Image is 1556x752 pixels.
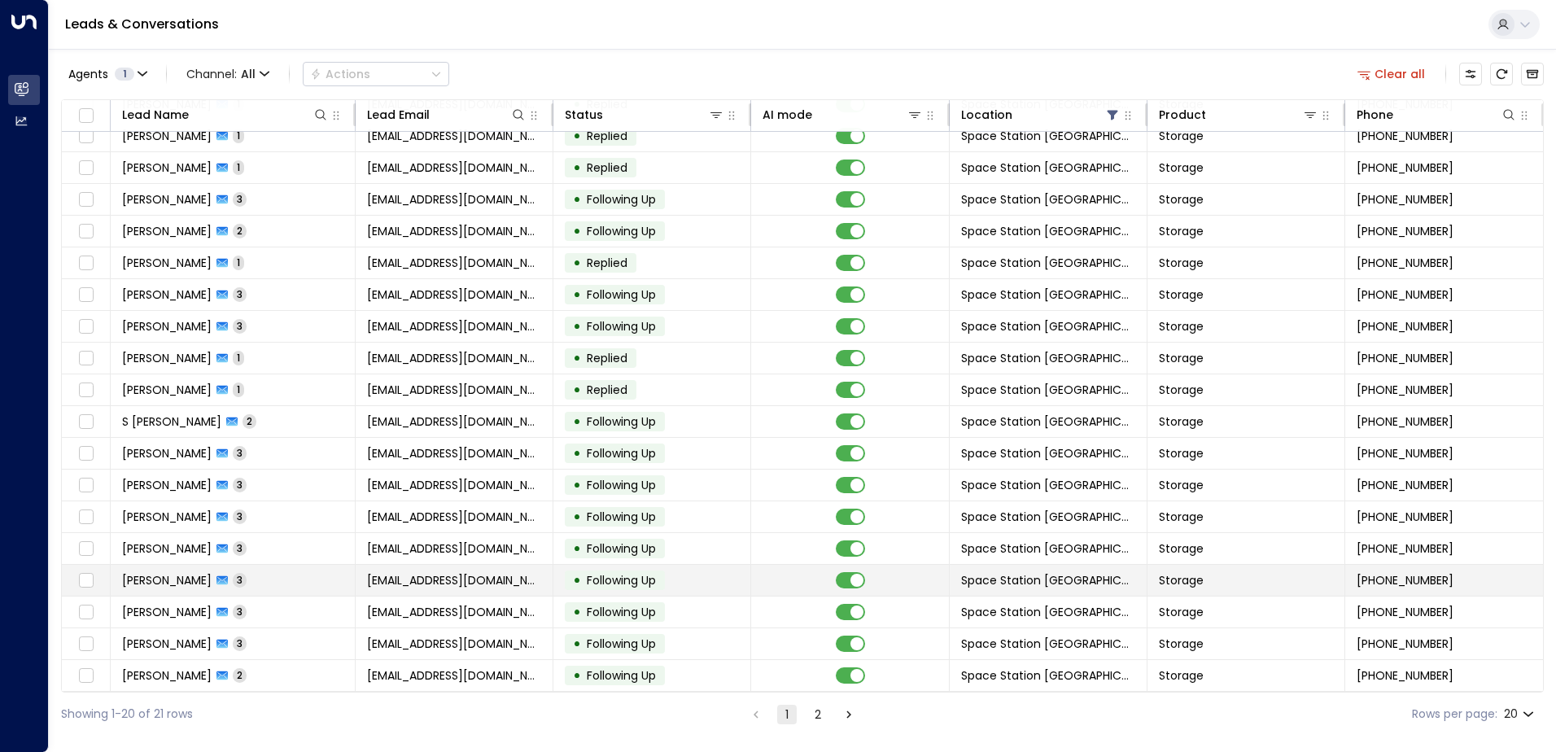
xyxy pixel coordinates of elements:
[573,154,581,181] div: •
[1159,350,1204,366] span: Storage
[1351,63,1432,85] button: Clear all
[1504,702,1537,726] div: 20
[233,287,247,301] span: 3
[587,286,656,303] span: Following Up
[233,541,247,555] span: 3
[76,158,96,178] span: Toggle select row
[573,662,581,689] div: •
[76,380,96,400] span: Toggle select row
[367,128,541,144] span: jonwilson12345@aol.com
[1357,413,1453,430] span: +447989516671
[961,286,1135,303] span: Space Station Solihull
[1490,63,1513,85] span: Refresh
[122,445,212,461] span: Aisha Khan
[745,704,859,724] nav: pagination navigation
[76,571,96,591] span: Toggle select row
[573,376,581,404] div: •
[76,221,96,242] span: Toggle select row
[573,535,581,562] div: •
[68,68,108,80] span: Agents
[565,105,724,125] div: Status
[587,604,656,620] span: Following Up
[76,106,96,126] span: Toggle select all
[76,285,96,305] span: Toggle select row
[1357,128,1453,144] span: +447484691105
[122,105,189,125] div: Lead Name
[1159,255,1204,271] span: Storage
[367,255,541,271] span: danniwhite80@hotmail.com
[587,128,627,144] span: Replied
[367,413,541,430] span: suehxst@googlemail.com
[961,572,1135,588] span: Space Station Solihull
[122,413,221,430] span: S HOLMES
[76,539,96,559] span: Toggle select row
[587,413,656,430] span: Following Up
[1159,128,1204,144] span: Storage
[76,602,96,623] span: Toggle select row
[233,160,244,174] span: 1
[367,286,541,303] span: richardaskey@gmail.com
[961,223,1135,239] span: Space Station Solihull
[1357,572,1453,588] span: +447810000000
[122,636,212,652] span: Shirona Phillips
[1159,105,1318,125] div: Product
[573,313,581,340] div: •
[587,445,656,461] span: Following Up
[1357,382,1453,398] span: +447988030067
[233,636,247,650] span: 3
[763,105,812,125] div: AI mode
[367,318,541,334] span: emmaosborne71@gmail.com
[1159,445,1204,461] span: Storage
[1159,604,1204,620] span: Storage
[1159,191,1204,208] span: Storage
[122,318,212,334] span: Emma Osborne
[367,445,541,461] span: aisha10gis@gmail.com
[1357,105,1393,125] div: Phone
[565,105,603,125] div: Status
[76,634,96,654] span: Toggle select row
[1159,160,1204,176] span: Storage
[1159,509,1204,525] span: Storage
[1357,636,1453,652] span: +447360651328
[961,413,1135,430] span: Space Station Solihull
[1159,286,1204,303] span: Storage
[961,255,1135,271] span: Space Station Solihull
[961,509,1135,525] span: Space Station Solihull
[777,705,797,724] button: page 1
[76,317,96,337] span: Toggle select row
[122,128,212,144] span: Jonathan Wilson
[1357,105,1517,125] div: Phone
[122,191,212,208] span: John Rudge
[573,598,581,626] div: •
[961,382,1135,398] span: Space Station Solihull
[1357,509,1453,525] span: +447538037788
[367,509,541,525] span: eelaeela0202@gmail.com
[367,105,527,125] div: Lead Email
[961,191,1135,208] span: Space Station Solihull
[233,129,244,142] span: 1
[367,160,541,176] span: mickaren46@gmail.com
[76,126,96,146] span: Toggle select row
[587,318,656,334] span: Following Up
[303,62,449,86] div: Button group with a nested menu
[1357,667,1453,684] span: +447717368706
[573,122,581,150] div: •
[122,667,212,684] span: Amanda Furey
[367,191,541,208] span: cameronrudge@googlemail.com
[367,540,541,557] span: rmg2711@gmail.com
[961,604,1135,620] span: Space Station Solihull
[587,350,627,366] span: Replied
[122,223,212,239] span: Shannon Maddocks
[367,350,541,366] span: mgittings@sky.com
[122,160,212,176] span: Michael Lowe
[76,190,96,210] span: Toggle select row
[573,281,581,308] div: •
[961,667,1135,684] span: Space Station Solihull
[573,503,581,531] div: •
[1357,477,1453,493] span: +447802895925
[961,318,1135,334] span: Space Station Solihull
[367,223,541,239] span: shannonmaddocks96@icloud.com
[1459,63,1482,85] button: Customize
[122,350,212,366] span: Matthew Gittings
[961,160,1135,176] span: Space Station Solihull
